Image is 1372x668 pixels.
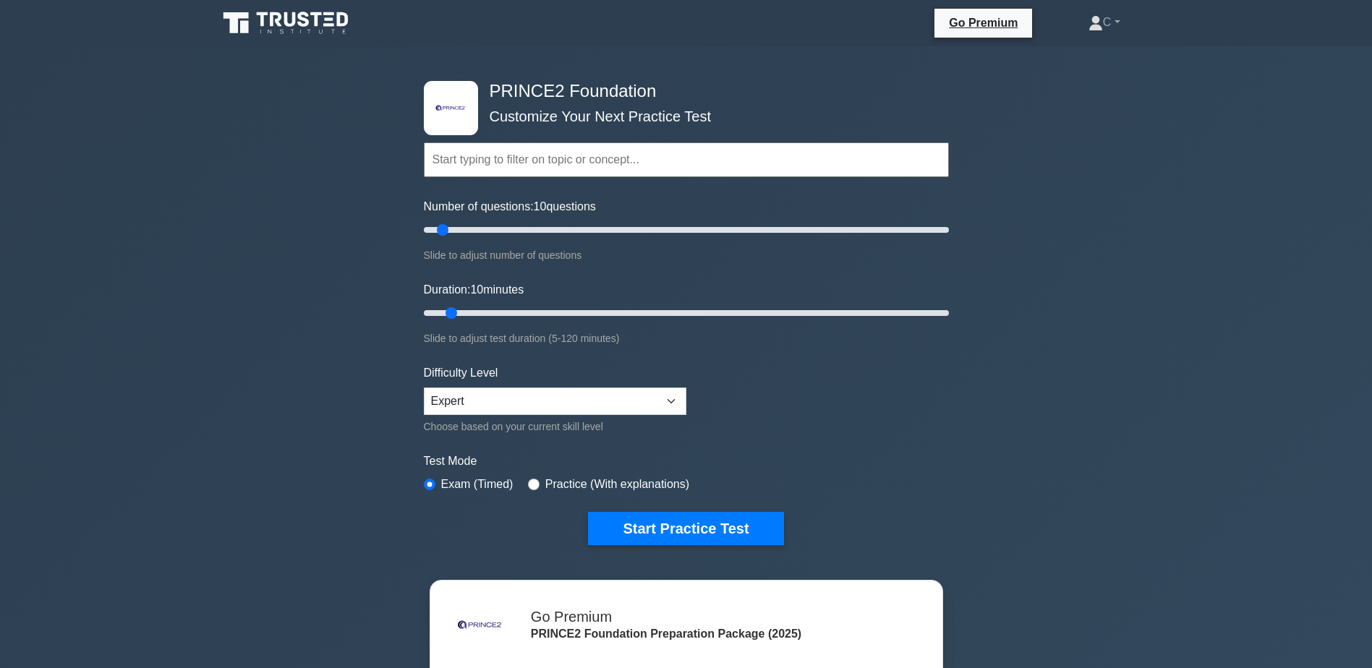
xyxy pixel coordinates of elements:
[545,476,689,493] label: Practice (With explanations)
[588,512,783,545] button: Start Practice Test
[534,200,547,213] span: 10
[940,14,1026,32] a: Go Premium
[424,281,524,299] label: Duration: minutes
[424,364,498,382] label: Difficulty Level
[424,247,949,264] div: Slide to adjust number of questions
[441,476,514,493] label: Exam (Timed)
[424,330,949,347] div: Slide to adjust test duration (5-120 minutes)
[484,81,878,102] h4: PRINCE2 Foundation
[424,453,949,470] label: Test Mode
[424,198,596,215] label: Number of questions: questions
[1054,8,1155,37] a: C
[424,142,949,177] input: Start typing to filter on topic or concept...
[470,283,483,296] span: 10
[424,418,686,435] div: Choose based on your current skill level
